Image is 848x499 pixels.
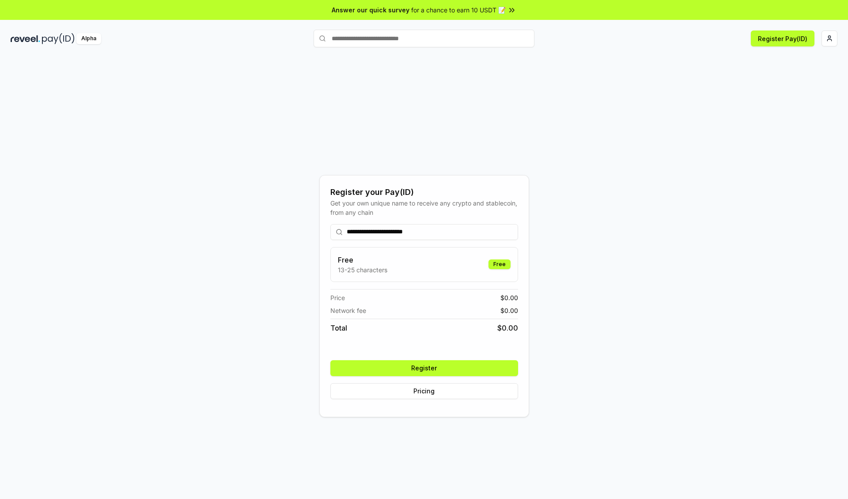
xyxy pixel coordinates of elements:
[330,323,347,333] span: Total
[497,323,518,333] span: $ 0.00
[11,33,40,44] img: reveel_dark
[488,259,511,269] div: Free
[332,5,409,15] span: Answer our quick survey
[42,33,75,44] img: pay_id
[76,33,101,44] div: Alpha
[338,265,387,274] p: 13-25 characters
[751,30,814,46] button: Register Pay(ID)
[500,306,518,315] span: $ 0.00
[411,5,506,15] span: for a chance to earn 10 USDT 📝
[500,293,518,302] span: $ 0.00
[330,198,518,217] div: Get your own unique name to receive any crypto and stablecoin, from any chain
[330,360,518,376] button: Register
[330,293,345,302] span: Price
[338,255,387,265] h3: Free
[330,186,518,198] div: Register your Pay(ID)
[330,383,518,399] button: Pricing
[330,306,366,315] span: Network fee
